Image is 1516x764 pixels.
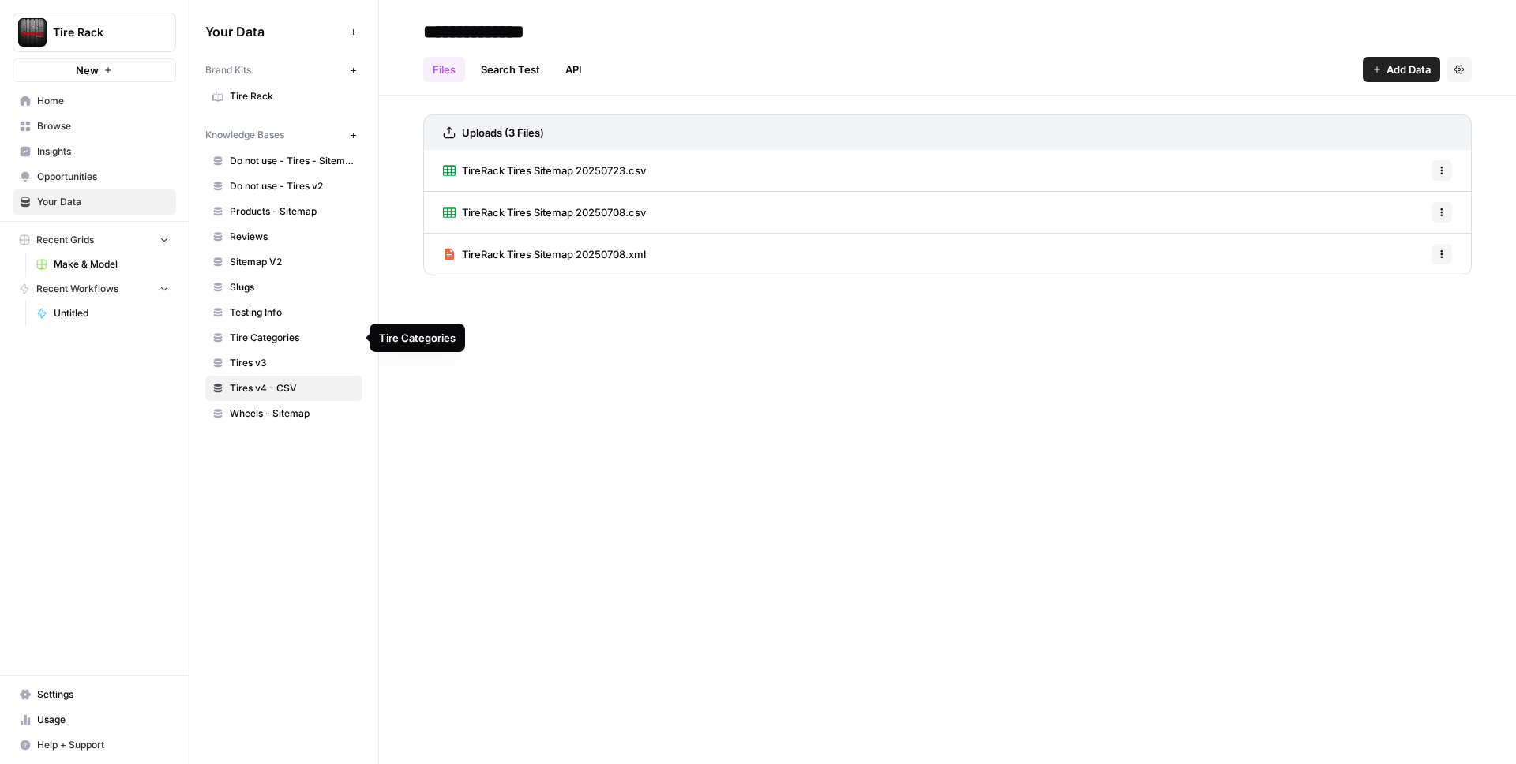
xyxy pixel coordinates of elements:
button: Recent Grids [13,228,176,252]
span: Do not use - Tires - Sitemap [230,154,355,168]
span: Knowledge Bases [205,128,284,142]
span: Opportunities [37,170,169,184]
span: Brand Kits [205,63,251,77]
a: Do not use - Tires - Sitemap [205,148,362,174]
span: Recent Workflows [36,282,118,296]
span: Usage [37,713,169,727]
a: Your Data [13,189,176,215]
button: Help + Support [13,732,176,758]
a: Tires v4 - CSV [205,376,362,401]
a: Wheels - Sitemap [205,401,362,426]
a: Browse [13,114,176,139]
span: Tires v3 [230,356,355,370]
span: Wheels - Sitemap [230,406,355,421]
span: Settings [37,687,169,702]
span: Do not use - Tires v2 [230,179,355,193]
a: Slugs [205,275,362,300]
a: Sitemap V2 [205,249,362,275]
img: Tire Rack Logo [18,18,47,47]
span: Home [37,94,169,108]
a: Opportunities [13,164,176,189]
button: Recent Workflows [13,277,176,301]
span: Tire Categories [230,331,355,345]
a: Products - Sitemap [205,199,362,224]
span: New [76,62,99,78]
a: TireRack Tires Sitemap 20250723.csv [443,150,646,191]
span: TireRack Tires Sitemap 20250723.csv [462,163,646,178]
span: Reviews [230,230,355,244]
span: Tire Rack [53,24,148,40]
h3: Uploads (3 Files) [462,125,544,140]
span: Tire Rack [230,89,355,103]
a: Files [423,57,465,82]
span: Help + Support [37,738,169,752]
a: Home [13,88,176,114]
a: Testing Info [205,300,362,325]
a: Tires v3 [205,350,362,376]
span: Add Data [1387,62,1431,77]
span: Your Data [37,195,169,209]
button: Add Data [1363,57,1440,82]
a: Usage [13,707,176,732]
span: Make & Model [54,257,169,272]
a: API [556,57,591,82]
span: Slugs [230,280,355,294]
a: Uploads (3 Files) [443,115,544,150]
span: Your Data [205,22,343,41]
a: Tire Categories [205,325,362,350]
span: Browse [37,119,169,133]
a: Do not use - Tires v2 [205,174,362,199]
a: Settings [13,682,176,707]
span: Untitled [54,306,169,320]
span: Testing Info [230,305,355,320]
a: Reviews [205,224,362,249]
button: Workspace: Tire Rack [13,13,176,52]
a: Tire Rack [205,84,362,109]
a: Insights [13,139,176,164]
button: New [13,58,176,82]
span: Recent Grids [36,233,94,247]
span: Insights [37,144,169,159]
a: TireRack Tires Sitemap 20250708.xml [443,234,646,275]
span: TireRack Tires Sitemap 20250708.xml [462,246,646,262]
span: Tires v4 - CSV [230,381,355,395]
a: Untitled [29,301,176,326]
a: Search Test [471,57,550,82]
span: TireRack Tires Sitemap 20250708.csv [462,204,646,220]
a: TireRack Tires Sitemap 20250708.csv [443,192,646,233]
a: Make & Model [29,252,176,277]
span: Sitemap V2 [230,255,355,269]
span: Products - Sitemap [230,204,355,219]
